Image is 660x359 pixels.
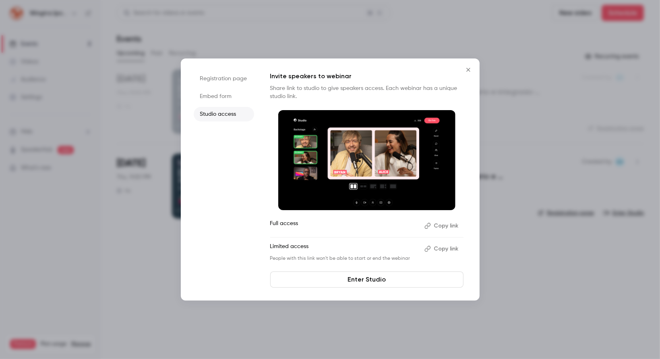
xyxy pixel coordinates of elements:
[270,255,418,262] p: People with this link won't be able to start or end the webinar
[194,89,254,104] li: Embed form
[194,107,254,121] li: Studio access
[270,219,418,232] p: Full access
[270,271,463,288] a: Enter Studio
[270,71,463,81] p: Invite speakers to webinar
[270,242,418,255] p: Limited access
[460,62,476,78] button: Close
[194,71,254,86] li: Registration page
[270,84,463,100] p: Share link to studio to give speakers access. Each webinar has a unique studio link.
[278,110,455,210] img: Invite speakers to webinar
[421,242,463,255] button: Copy link
[421,219,463,232] button: Copy link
